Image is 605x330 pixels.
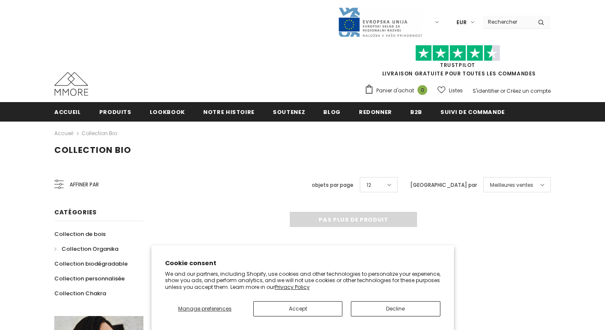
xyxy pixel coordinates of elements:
[415,45,500,61] img: Faites confiance aux étoiles pilotes
[376,86,414,95] span: Panier d'achat
[54,230,106,238] span: Collection de bois
[99,108,132,116] span: Produits
[54,208,97,216] span: Catégories
[165,271,440,291] p: We and our partners, including Shopify, use cookies and other technologies to personalize your ex...
[410,181,477,189] label: [GEOGRAPHIC_DATA] par
[500,87,505,94] span: or
[165,301,245,316] button: Manage preferences
[364,49,551,77] span: LIVRAISON GRATUITE POUR TOUTES LES COMMANDES
[367,181,371,189] span: 12
[359,108,392,116] span: Redonner
[99,102,132,121] a: Produits
[54,108,81,116] span: Accueil
[54,102,81,121] a: Accueil
[81,130,117,137] a: Collection Bio
[338,7,423,38] img: Javni Razpis
[449,86,463,95] span: Listes
[507,87,551,94] a: Créez un compte
[62,245,118,253] span: Collection Organika
[440,61,475,69] a: TrustPilot
[359,102,392,121] a: Redonner
[54,289,106,297] span: Collection Chakra
[437,83,463,98] a: Listes
[273,108,305,116] span: soutenez
[54,275,125,283] span: Collection personnalisée
[312,181,353,189] label: objets par page
[54,260,128,268] span: Collection biodégradable
[410,102,422,121] a: B2B
[54,271,125,286] a: Collection personnalisée
[440,108,505,116] span: Suivi de commande
[203,102,255,121] a: Notre histoire
[275,283,310,291] a: Privacy Policy
[490,181,533,189] span: Meilleures ventes
[54,72,88,96] img: Cas MMORE
[253,301,342,316] button: Accept
[54,241,118,256] a: Collection Organika
[54,227,106,241] a: Collection de bois
[54,128,73,139] a: Accueil
[338,18,423,25] a: Javni Razpis
[457,18,467,27] span: EUR
[351,301,440,316] button: Decline
[150,108,185,116] span: Lookbook
[70,180,99,189] span: Affiner par
[178,305,232,312] span: Manage preferences
[54,144,131,156] span: Collection Bio
[203,108,255,116] span: Notre histoire
[440,102,505,121] a: Suivi de commande
[483,16,532,28] input: Search Site
[323,108,341,116] span: Blog
[417,85,427,95] span: 0
[364,84,431,97] a: Panier d'achat 0
[323,102,341,121] a: Blog
[273,102,305,121] a: soutenez
[54,256,128,271] a: Collection biodégradable
[150,102,185,121] a: Lookbook
[54,286,106,301] a: Collection Chakra
[410,108,422,116] span: B2B
[473,87,499,94] a: S'identifier
[165,259,440,268] h2: Cookie consent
